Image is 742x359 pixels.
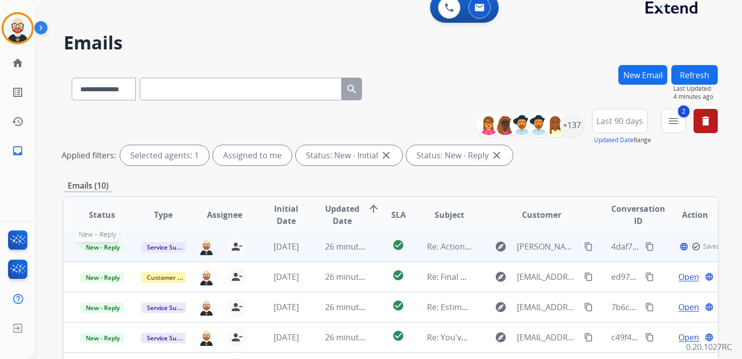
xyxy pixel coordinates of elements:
[618,65,667,85] button: New Email
[495,331,507,343] mat-icon: explore
[705,333,714,342] mat-icon: language
[427,271,686,282] span: Re: Final Reminder! Send in your product to proceed with your claim
[594,136,633,144] button: Updated Date
[686,341,732,353] p: 0.20.1027RC
[64,179,113,192] p: Emails (10)
[592,109,648,133] button: Last 90 days
[703,243,720,251] span: Saved
[645,333,654,342] mat-icon: content_copy
[346,83,358,95] mat-icon: search
[705,303,714,312] mat-icon: language
[231,241,243,253] mat-icon: person_remove
[274,302,299,313] span: [DATE]
[611,203,665,227] span: Conversation ID
[645,303,654,312] mat-icon: content_copy
[392,239,404,251] mat-icon: check_circle
[12,57,24,69] mat-icon: home
[325,302,384,313] span: 26 minutes ago
[673,85,718,93] span: Last Updated:
[325,332,384,343] span: 26 minutes ago
[12,86,24,98] mat-icon: list_alt
[594,136,651,144] span: Range
[198,329,215,346] img: agent-avatar
[661,109,685,133] button: 2
[198,298,215,316] img: agent-avatar
[517,301,578,313] span: [EMAIL_ADDRESS][DOMAIN_NAME]
[274,241,299,252] span: [DATE]
[406,145,513,165] div: Status: New - Reply
[141,242,198,253] span: Service Support
[491,149,503,161] mat-icon: close
[198,238,215,255] img: agent-avatar
[656,197,718,232] th: Action
[645,242,654,251] mat-icon: content_copy
[367,203,380,215] mat-icon: arrow_upward
[495,271,507,283] mat-icon: explore
[584,303,593,312] mat-icon: content_copy
[120,145,209,165] div: Selected agents: 1
[517,241,578,253] span: [PERSON_NAME][EMAIL_ADDRESS][DOMAIN_NAME]
[560,113,584,137] div: +137
[325,241,384,252] span: 26 minutes ago
[392,300,404,312] mat-icon: check_circle
[679,242,688,251] mat-icon: language
[517,271,578,283] span: [EMAIL_ADDRESS][DOMAIN_NAME]
[64,33,718,53] h2: Emails
[274,332,299,343] span: [DATE]
[671,65,718,85] button: Refresh
[584,272,593,281] mat-icon: content_copy
[522,209,561,221] span: Customer
[597,119,643,123] span: Last 90 days
[678,105,690,117] span: 2
[517,331,578,343] span: [EMAIL_ADDRESS][DOMAIN_NAME]
[231,271,243,283] mat-icon: person_remove
[392,269,404,281] mat-icon: check_circle
[198,268,215,285] img: agent-avatar
[12,115,24,128] mat-icon: history
[231,301,243,313] mat-icon: person_remove
[667,115,679,127] mat-icon: menu
[700,115,712,127] mat-icon: delete
[325,203,359,227] span: Updated Date
[80,303,126,313] span: New - Reply
[263,203,308,227] span: Initial Date
[495,241,507,253] mat-icon: explore
[62,149,116,161] p: Applied filters:
[692,242,701,251] mat-icon: check_circle_outline
[584,242,593,251] mat-icon: content_copy
[89,209,115,221] span: Status
[80,272,126,283] span: New - Reply
[645,272,654,281] mat-icon: content_copy
[678,271,699,283] span: Open
[391,209,406,221] span: SLA
[231,331,243,343] mat-icon: person_remove
[4,14,32,42] img: avatar
[325,271,384,282] span: 26 minutes ago
[705,272,714,281] mat-icon: language
[495,301,507,313] mat-icon: explore
[678,301,699,313] span: Open
[392,330,404,342] mat-icon: check_circle
[141,333,198,343] span: Service Support
[80,242,126,253] span: New - Reply
[207,209,242,221] span: Assignee
[296,145,402,165] div: Status: New - Initial
[435,209,464,221] span: Subject
[673,93,718,101] span: 4 minutes ago
[141,272,206,283] span: Customer Support
[76,227,119,242] span: New - Reply
[141,303,198,313] span: Service Support
[80,333,126,343] span: New - Reply
[380,149,392,161] mat-icon: close
[274,271,299,282] span: [DATE]
[154,209,173,221] span: Type
[584,333,593,342] mat-icon: content_copy
[213,145,292,165] div: Assigned to me
[12,145,24,157] mat-icon: inbox
[678,331,699,343] span: Open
